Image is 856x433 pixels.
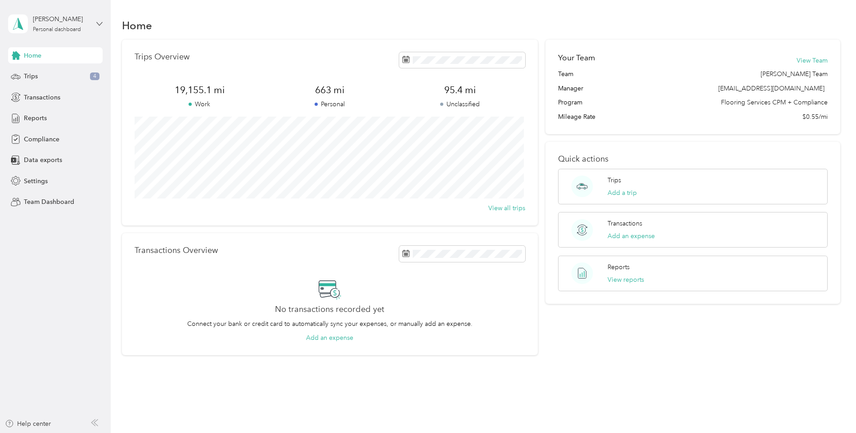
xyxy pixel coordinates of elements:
button: Add a trip [608,188,637,198]
button: View all trips [488,203,525,213]
p: Connect your bank or credit card to automatically sync your expenses, or manually add an expense. [187,319,473,329]
span: 95.4 mi [395,84,525,96]
p: Trips Overview [135,52,189,62]
iframe: Everlance-gr Chat Button Frame [806,383,856,433]
h2: Your Team [558,52,595,63]
p: Reports [608,262,630,272]
p: Personal [265,99,395,109]
div: [PERSON_NAME] [33,14,89,24]
button: Help center [5,419,51,428]
span: Mileage Rate [558,112,595,122]
span: Team [558,69,573,79]
button: View reports [608,275,644,284]
span: 663 mi [265,84,395,96]
span: Settings [24,176,48,186]
p: Unclassified [395,99,525,109]
span: 4 [90,72,99,81]
h1: Home [122,21,152,30]
span: Reports [24,113,47,123]
p: Quick actions [558,154,828,164]
p: Transactions [608,219,642,228]
span: Transactions [24,93,60,102]
span: $0.55/mi [802,112,828,122]
span: Manager [558,84,583,93]
h2: No transactions recorded yet [275,305,384,314]
span: 19,155.1 mi [135,84,265,96]
span: Flooring Services CPM + Compliance [721,98,828,107]
span: Trips [24,72,38,81]
span: Home [24,51,41,60]
span: Compliance [24,135,59,144]
div: Personal dashboard [33,27,81,32]
span: Data exports [24,155,62,165]
p: Trips [608,176,621,185]
p: Transactions Overview [135,246,218,255]
span: [EMAIL_ADDRESS][DOMAIN_NAME] [718,85,824,92]
span: Program [558,98,582,107]
button: Add an expense [608,231,655,241]
button: View Team [797,56,828,65]
button: Add an expense [306,333,353,343]
span: [PERSON_NAME] Team [761,69,828,79]
span: Team Dashboard [24,197,74,207]
p: Work [135,99,265,109]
